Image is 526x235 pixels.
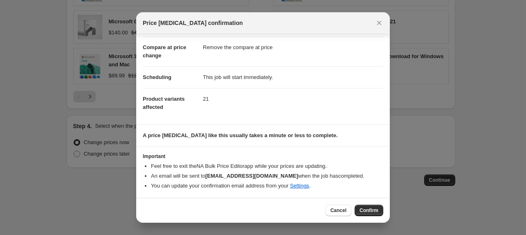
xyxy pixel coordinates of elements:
dd: 21 [203,88,383,110]
button: Confirm [355,205,383,216]
dd: This job will start immediately. [203,66,383,88]
span: Compare at price change [143,44,186,59]
h3: Important [143,153,383,160]
button: Cancel [326,205,351,216]
span: Product variants affected [143,96,185,110]
span: Confirm [360,207,378,214]
span: Scheduling [143,74,171,80]
span: Cancel [330,207,346,214]
li: You can update your confirmation email address from your . [151,182,383,190]
span: Price [MEDICAL_DATA] confirmation [143,19,243,27]
dd: Remove the compare at price [203,36,383,58]
button: Close [373,17,385,29]
li: An email will be sent to when the job has completed . [151,172,383,180]
b: [EMAIL_ADDRESS][DOMAIN_NAME] [205,173,298,179]
a: Settings [290,183,309,189]
li: Feel free to exit the NA Bulk Price Editor app while your prices are updating. [151,162,383,170]
b: A price [MEDICAL_DATA] like this usually takes a minute or less to complete. [143,132,338,138]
